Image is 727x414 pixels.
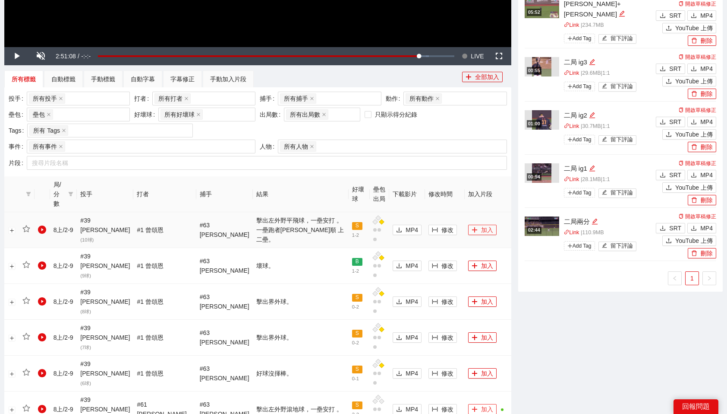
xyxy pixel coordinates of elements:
[200,329,249,346] span: # 63 [PERSON_NAME]
[80,325,130,350] span: # 39 [PERSON_NAME]
[691,225,697,232] span: download
[675,183,713,192] span: YouTube 上傳
[679,54,716,60] a: 開啟草稿修正
[371,110,421,119] span: 只顯示得分紀錄
[196,112,201,117] span: close
[200,258,249,274] span: # 63 [PERSON_NAME]
[459,47,487,65] button: Seek to live, currently behind live
[687,64,716,74] button: downloadMP4
[352,340,359,345] span: 0 - 2
[131,74,155,84] div: 自動字幕
[602,137,607,143] span: edit
[441,261,453,271] span: 修改
[669,11,681,20] span: SRT
[679,107,716,113] a: 開啟草稿修正
[691,172,697,179] span: download
[679,214,684,219] span: copy
[687,10,716,21] button: downloadMP4
[472,227,478,234] span: plus
[137,226,163,233] span: # 1 曾頌恩
[602,190,607,196] span: edit
[656,64,685,74] button: downloadSRT
[9,156,27,170] label: 片段
[668,271,682,285] button: left
[80,289,130,315] span: # 39 [PERSON_NAME]
[691,13,697,19] span: download
[56,53,76,60] span: 2:51:08
[51,74,76,84] div: 自動標籤
[598,34,637,44] button: edit留下評論
[406,369,418,378] span: MP4
[564,229,654,237] p: | 110.9 MB
[54,298,73,305] span: 8 上 / 2 - 9
[80,217,130,243] span: # 39 [PERSON_NAME]
[564,135,595,144] span: Add Tag
[260,108,284,121] label: 出局數
[691,38,697,45] span: delete
[393,296,422,307] button: downloadMP4
[68,191,73,197] span: filter
[598,82,637,92] button: edit留下評論
[137,298,163,305] span: # 1 曾頌恩
[687,117,716,127] button: downloadMP4
[589,59,595,65] span: edit
[564,22,570,28] span: link
[260,92,278,105] label: 捕手
[432,299,438,306] span: column-width
[687,223,716,233] button: downloadMP4
[679,1,716,7] a: 開啟草稿修正
[33,94,57,103] span: 所有投手
[22,225,30,233] span: star
[669,117,681,127] span: SRT
[38,297,47,306] span: play-circle
[472,406,478,413] span: plus
[33,110,45,119] span: 壘包
[700,11,713,20] span: MP4
[396,406,402,413] span: download
[322,112,326,117] span: close
[564,123,570,129] span: link
[707,276,712,281] span: right
[472,263,478,270] span: plus
[679,108,684,113] span: copy
[77,176,133,212] th: 投手
[24,191,33,197] span: filter
[669,64,681,73] span: SRT
[472,370,478,377] span: plus
[253,176,349,212] th: 結果
[200,365,249,382] span: # 63 [PERSON_NAME]
[432,227,438,234] span: column-width
[660,225,666,232] span: download
[47,112,51,117] span: close
[688,89,716,99] button: delete刪除
[62,128,66,133] span: close
[406,333,418,342] span: MP4
[660,13,666,19] span: download
[80,237,94,242] span: ( 10 球)
[386,92,404,105] label: 動作
[688,35,716,46] button: delete刪除
[54,226,73,233] span: 8 上 / 2 - 9
[662,76,716,86] button: uploadYouTube 上傳
[666,185,672,191] span: upload
[393,261,422,271] button: downloadMP4
[527,120,541,127] div: 01:00
[80,360,130,386] span: # 39 [PERSON_NAME]
[428,368,457,379] button: column-width修改
[8,335,15,342] button: 展開行
[691,119,697,126] span: download
[564,70,570,76] span: link
[691,66,697,73] span: download
[200,222,249,238] span: # 63 [PERSON_NAME]
[589,110,595,121] div: 編輯
[564,21,654,30] p: | 234.7 MB
[406,225,418,235] span: MP4
[352,258,362,266] span: B
[564,229,570,235] span: link
[134,108,158,121] label: 好壞球
[286,109,328,120] span: 所有出局數
[675,130,713,139] span: YouTube 上傳
[352,268,359,274] span: 1 - 2
[465,176,511,212] th: 加入片段
[619,10,625,17] span: edit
